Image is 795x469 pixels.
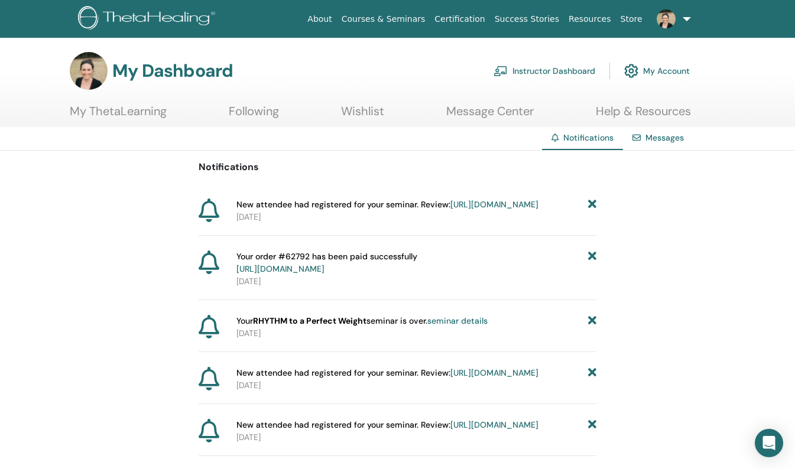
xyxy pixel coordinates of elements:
[563,132,614,143] span: Notifications
[494,58,595,84] a: Instructor Dashboard
[596,104,691,127] a: Help & Resources
[450,367,538,378] a: [URL][DOMAIN_NAME]
[430,8,489,30] a: Certification
[450,199,538,210] a: [URL][DOMAIN_NAME]
[229,104,279,127] a: Following
[236,431,596,444] p: [DATE]
[70,104,167,127] a: My ThetaLearning
[236,263,325,274] a: [URL][DOMAIN_NAME]
[236,419,538,431] span: New attendee had registered for your seminar. Review:
[236,250,417,275] span: Your order #62792 has been paid successfully
[70,52,108,90] img: default.jpg
[303,8,336,30] a: About
[645,132,684,143] a: Messages
[446,104,534,127] a: Message Center
[616,8,647,30] a: Store
[564,8,616,30] a: Resources
[236,367,538,379] span: New attendee had registered for your seminar. Review:
[236,198,538,211] span: New attendee had registered for your seminar. Review:
[450,419,538,430] a: [URL][DOMAIN_NAME]
[236,327,596,340] p: [DATE]
[236,379,596,392] p: [DATE]
[624,61,638,81] img: cog.svg
[341,104,384,127] a: Wishlist
[236,315,488,327] span: Your seminar is over.
[427,315,488,326] a: seminar details
[236,275,596,288] p: [DATE]
[199,160,596,174] p: Notifications
[624,58,690,84] a: My Account
[253,315,366,326] strong: RHYTHM to a Perfect Weight
[490,8,564,30] a: Success Stories
[494,66,508,76] img: chalkboard-teacher.svg
[657,9,676,28] img: default.jpg
[236,211,596,223] p: [DATE]
[337,8,430,30] a: Courses & Seminars
[112,60,233,82] h3: My Dashboard
[755,429,783,457] div: Open Intercom Messenger
[78,6,219,32] img: logo.png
